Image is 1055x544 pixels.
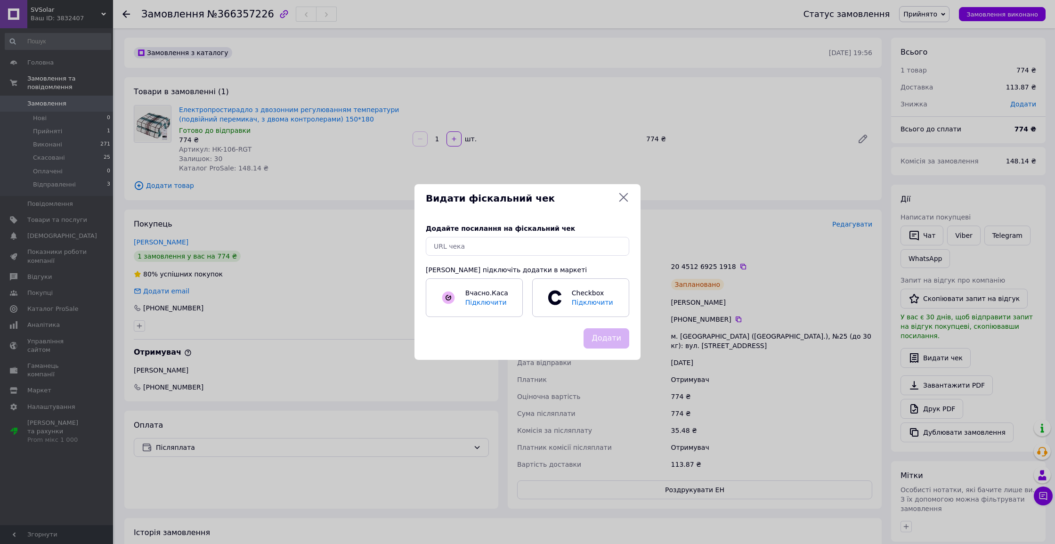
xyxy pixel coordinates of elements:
input: URL чека [426,237,629,256]
span: Додайте посилання на фіскальний чек [426,225,575,232]
span: Підключити [572,299,613,306]
span: Checkbox [567,288,619,307]
a: CheckboxПідключити [532,278,629,317]
span: Підключити [465,299,507,306]
a: Вчасно.КасаПідключити [426,278,523,317]
span: Вчасно.Каса [465,289,508,297]
span: Видати фіскальний чек [426,192,614,205]
div: [PERSON_NAME] підключіть додатки в маркеті [426,265,629,275]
